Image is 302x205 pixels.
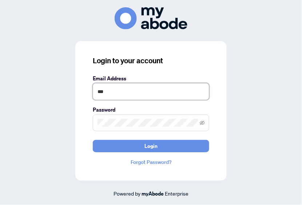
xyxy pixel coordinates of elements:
img: ma-logo [115,7,187,29]
a: myAbode [142,190,164,198]
button: Login [93,140,209,152]
span: Powered by [114,190,140,197]
label: Password [93,106,209,114]
span: eye-invisible [200,120,205,125]
label: Email Address [93,75,209,83]
span: Enterprise [165,190,188,197]
span: Login [144,140,158,152]
h3: Login to your account [93,56,209,66]
a: Forgot Password? [93,158,209,166]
